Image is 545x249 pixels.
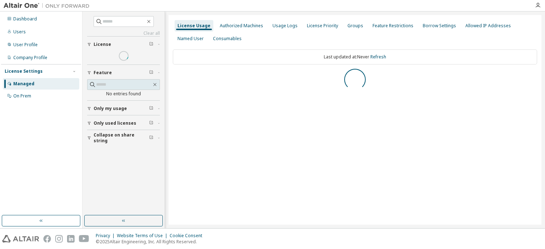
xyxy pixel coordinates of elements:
[149,106,153,111] span: Clear filter
[465,23,511,29] div: Allowed IP Addresses
[220,23,263,29] div: Authorized Machines
[55,235,63,243] img: instagram.svg
[170,233,207,239] div: Cookie Consent
[13,55,47,61] div: Company Profile
[149,42,153,47] span: Clear filter
[13,29,26,35] div: Users
[117,233,170,239] div: Website Terms of Use
[5,68,43,74] div: License Settings
[87,37,160,52] button: License
[87,30,160,36] a: Clear all
[177,36,204,42] div: Named User
[13,16,37,22] div: Dashboard
[87,91,160,97] div: No entries found
[96,233,117,239] div: Privacy
[94,132,149,144] span: Collapse on share string
[96,239,207,245] p: © 2025 Altair Engineering, Inc. All Rights Reserved.
[87,101,160,116] button: Only my usage
[213,36,242,42] div: Consumables
[307,23,338,29] div: License Priority
[67,235,75,243] img: linkedin.svg
[370,54,386,60] a: Refresh
[173,49,537,64] div: Last updated at: Never
[43,235,51,243] img: facebook.svg
[423,23,456,29] div: Borrow Settings
[94,42,111,47] span: License
[94,120,136,126] span: Only used licenses
[177,23,210,29] div: License Usage
[79,235,89,243] img: youtube.svg
[13,93,31,99] div: On Prem
[94,70,112,76] span: Feature
[87,65,160,81] button: Feature
[149,135,153,141] span: Clear filter
[13,81,34,87] div: Managed
[87,115,160,131] button: Only used licenses
[13,42,38,48] div: User Profile
[149,120,153,126] span: Clear filter
[373,23,413,29] div: Feature Restrictions
[347,23,363,29] div: Groups
[4,2,93,9] img: Altair One
[87,130,160,146] button: Collapse on share string
[94,106,127,111] span: Only my usage
[272,23,298,29] div: Usage Logs
[2,235,39,243] img: altair_logo.svg
[149,70,153,76] span: Clear filter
